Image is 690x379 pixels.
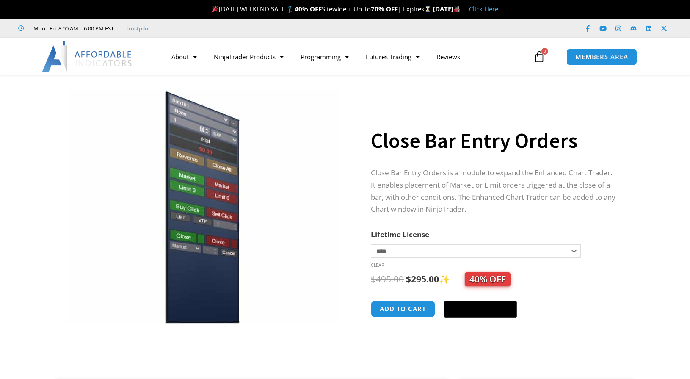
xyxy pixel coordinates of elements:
[371,126,618,155] h1: Close Bar Entry Orders
[371,262,384,268] a: Clear options
[428,47,469,66] a: Reviews
[371,300,435,318] button: Add to cart
[371,5,398,13] strong: 70% OFF
[439,273,511,285] span: ✨
[406,273,439,285] bdi: 295.00
[433,5,461,13] strong: [DATE]
[292,47,357,66] a: Programming
[163,47,531,66] nav: Menu
[575,54,628,60] span: MEMBERS AREA
[444,301,517,318] button: Buy with GPay
[425,6,431,12] img: ⌛
[126,23,150,33] a: Trustpilot
[465,272,511,286] span: 40% OFF
[67,90,339,324] img: CloseBarOrders
[205,47,292,66] a: NinjaTrader Products
[566,48,637,66] a: MEMBERS AREA
[541,48,548,55] span: 0
[371,329,618,336] iframe: PayPal Message 1
[371,167,618,216] p: Close Bar Entry Orders is a module to expand the Enhanced Chart Trader. It enables placement of M...
[371,230,429,239] label: Lifetime License
[371,273,404,285] bdi: 495.00
[163,47,205,66] a: About
[31,23,114,33] span: Mon - Fri: 8:00 AM – 6:00 PM EST
[212,6,218,12] img: 🎉
[454,6,460,12] img: 🏭
[521,44,558,69] a: 0
[406,273,411,285] span: $
[357,47,428,66] a: Futures Trading
[469,5,498,13] a: Click Here
[295,5,322,13] strong: 40% OFF
[210,5,433,13] span: [DATE] WEEKEND SALE 🏌️‍♂️ Sitewide + Up To | Expires
[371,273,376,285] span: $
[42,41,133,72] img: LogoAI | Affordable Indicators – NinjaTrader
